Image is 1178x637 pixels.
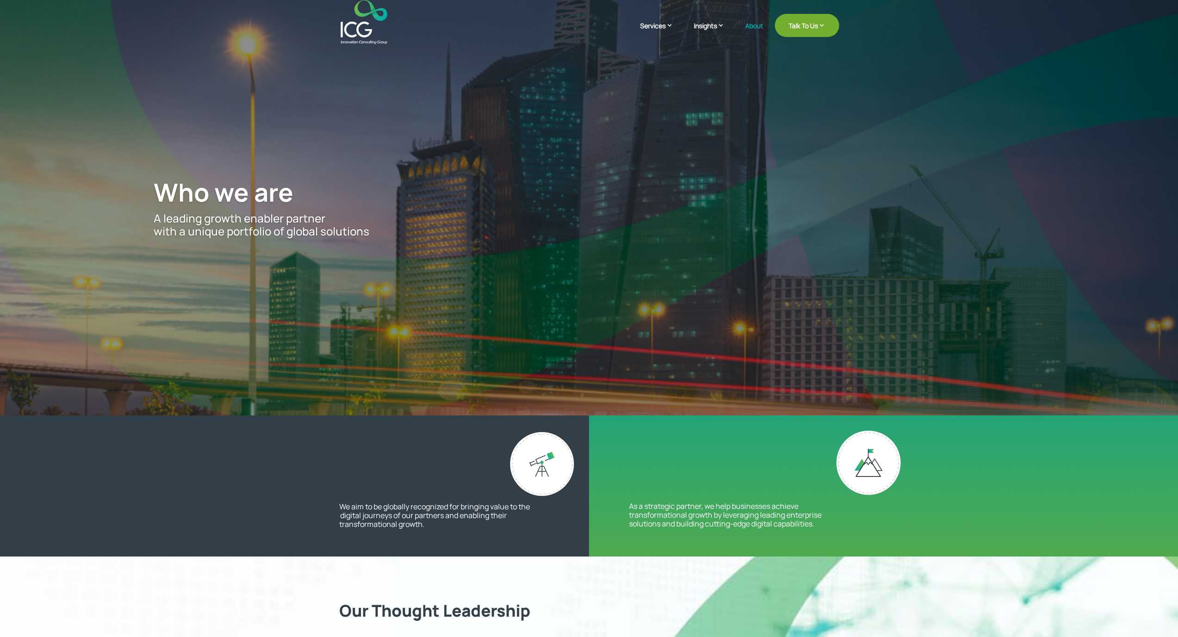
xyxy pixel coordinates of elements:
img: Our vision - ICG [510,432,574,496]
h2: Our Thought Leadership [339,601,839,625]
p: We aim to be globally recognized for bringing value to the digital journeys of our partners and e... [339,502,543,529]
a: Services [640,21,682,44]
span: Who we are [154,175,293,209]
a: Talk To Us [775,14,839,37]
a: Insights [694,21,734,44]
iframe: Chat Widget [1020,537,1178,637]
img: our mission - ICG [836,431,901,495]
a: About [745,22,763,44]
p: A leading growth enabler partner with a unique portfolio of global solutions [154,212,1024,239]
p: As a strategic partner, we help businesses achieve transformational growth by leveraging leading ... [629,502,839,529]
